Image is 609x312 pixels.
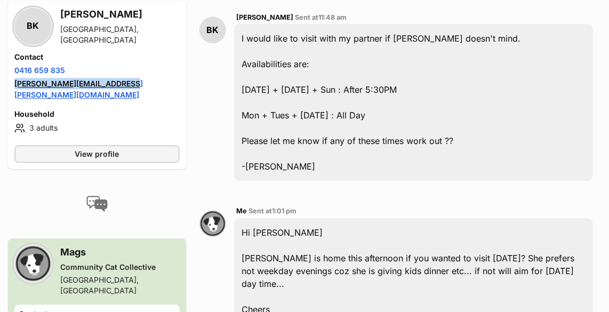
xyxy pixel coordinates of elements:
span: Sent at [249,207,297,215]
div: Community Cat Collective [60,262,180,273]
div: I would like to visit with my partner if [PERSON_NAME] doesn't mind. Availabilities are: [DATE] +... [234,24,593,181]
a: 0416 659 835 [14,66,65,75]
img: Mags Hamilton profile pic [199,210,226,237]
div: [GEOGRAPHIC_DATA], [GEOGRAPHIC_DATA] [60,275,180,296]
div: BK [199,17,226,43]
span: [PERSON_NAME] [237,13,294,21]
span: 11:48 am [319,13,347,21]
img: conversation-icon-4a6f8262b818ee0b60e3300018af0b2d0b884aa5de6e9bcb8d3d4eeb1a70a7c4.svg [86,196,108,212]
li: 3 adults [14,122,180,134]
a: View profile [14,145,180,163]
h3: Mags [60,245,180,260]
span: Me [237,207,247,215]
h4: Contact [14,52,180,62]
div: [GEOGRAPHIC_DATA], [GEOGRAPHIC_DATA] [60,24,180,45]
h4: Household [14,109,180,119]
img: Community Cat Collective profile pic [14,245,52,282]
span: View profile [75,148,119,159]
div: BK [14,7,52,45]
h3: [PERSON_NAME] [60,7,180,22]
span: Sent at [295,13,347,21]
a: [PERSON_NAME][EMAIL_ADDRESS][PERSON_NAME][DOMAIN_NAME] [14,79,143,99]
span: 1:01 pm [273,207,297,215]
